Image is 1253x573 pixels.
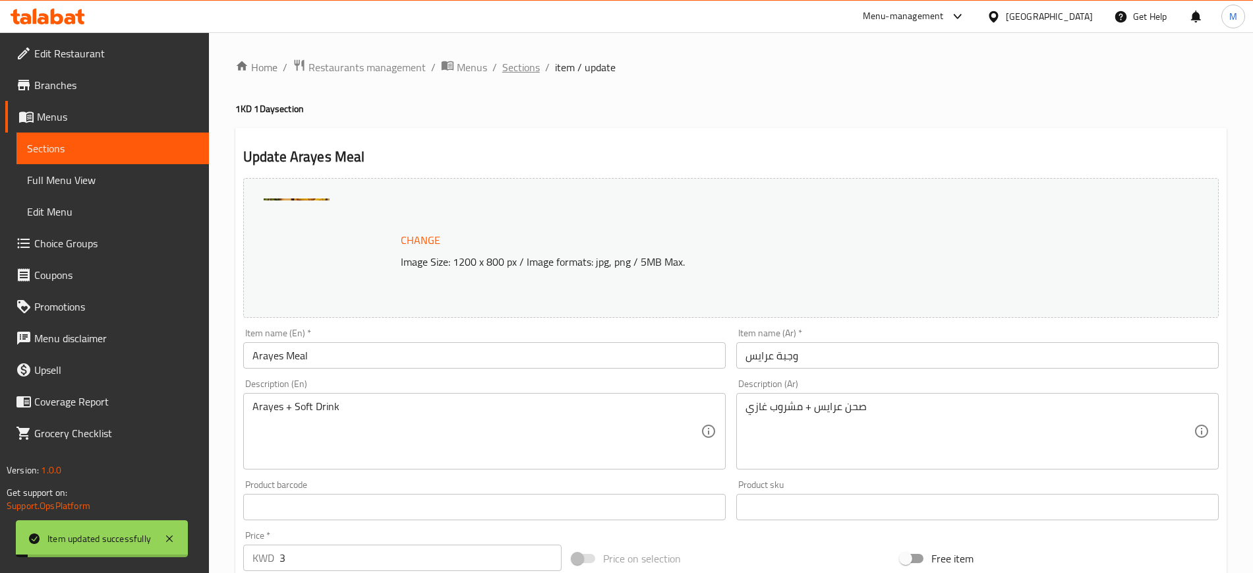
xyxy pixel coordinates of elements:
[16,196,209,227] a: Edit Menu
[34,299,198,315] span: Promotions
[736,342,1219,369] input: Enter name Ar
[279,545,562,571] input: Please enter price
[7,484,67,501] span: Get support on:
[502,59,540,75] a: Sections
[34,330,198,346] span: Menu disclaimer
[235,102,1227,115] h4: 1KD 1Day section
[492,59,497,75] li: /
[5,227,209,259] a: Choice Groups
[16,133,209,164] a: Sections
[34,267,198,283] span: Coupons
[5,354,209,386] a: Upsell
[863,9,944,24] div: Menu-management
[34,362,198,378] span: Upsell
[235,59,277,75] a: Home
[27,140,198,156] span: Sections
[5,291,209,322] a: Promotions
[5,417,209,449] a: Grocery Checklist
[41,462,61,479] span: 1.0.0
[252,400,701,463] textarea: Arayes + Soft Drink
[27,172,198,188] span: Full Menu View
[34,235,198,251] span: Choice Groups
[293,59,426,76] a: Restaurants management
[308,59,426,75] span: Restaurants management
[34,425,198,441] span: Grocery Checklist
[745,400,1194,463] textarea: صحن عرايس + مشروب غازي
[252,550,274,566] p: KWD
[545,59,550,75] li: /
[931,551,974,566] span: Free item
[1006,9,1093,24] div: [GEOGRAPHIC_DATA]
[555,59,616,75] span: item / update
[5,386,209,417] a: Coverage Report
[457,59,487,75] span: Menus
[235,59,1227,76] nav: breadcrumb
[47,531,151,546] div: Item updated successfully
[243,342,726,369] input: Enter name En
[34,394,198,409] span: Coverage Report
[441,59,487,76] a: Menus
[395,227,446,254] button: Change
[5,259,209,291] a: Coupons
[401,231,440,250] span: Change
[5,322,209,354] a: Menu disclaimer
[27,204,198,220] span: Edit Menu
[5,38,209,69] a: Edit Restaurant
[34,77,198,93] span: Branches
[603,551,681,566] span: Price on selection
[283,59,287,75] li: /
[16,164,209,196] a: Full Menu View
[736,494,1219,520] input: Please enter product sku
[243,147,1219,167] h2: Update Arayes Meal
[1229,9,1237,24] span: M
[264,198,330,264] img: WhatsApp_Image_20250724_a638889638064990638.jpg
[7,497,90,514] a: Support.OpsPlatform
[5,101,209,133] a: Menus
[243,494,726,520] input: Please enter product barcode
[5,69,209,101] a: Branches
[395,254,1097,270] p: Image Size: 1200 x 800 px / Image formats: jpg, png / 5MB Max.
[431,59,436,75] li: /
[34,45,198,61] span: Edit Restaurant
[7,462,39,479] span: Version:
[37,109,198,125] span: Menus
